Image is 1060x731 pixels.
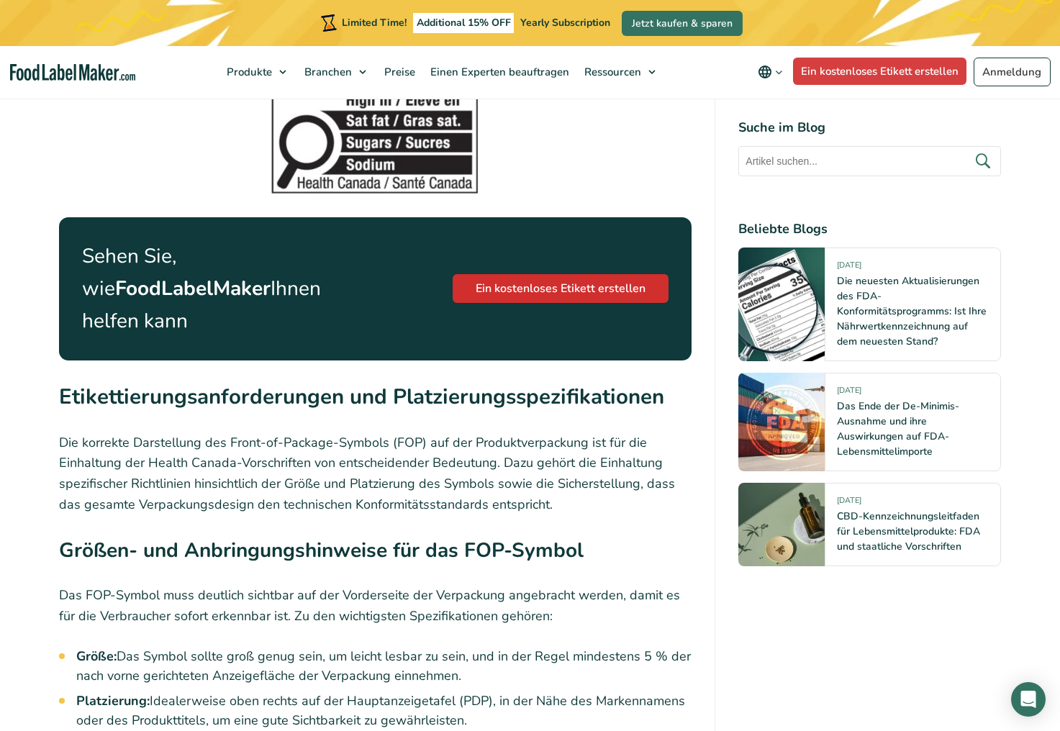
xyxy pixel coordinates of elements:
[76,692,150,709] strong: Platzierung:
[580,65,643,79] span: Ressourcen
[748,58,793,86] button: Change language
[59,432,692,515] p: Die korrekte Darstellung des Front-of-Package-Symbols (FOP) auf der Produktverpackung ist für die...
[76,691,692,730] li: Idealerweise oben rechts auf der Hauptanzeigetafel (PDP), in der Nähe des Markennamens oder des P...
[738,219,1001,239] h4: Beliebte Blogs
[297,46,373,98] a: Branchen
[453,274,669,303] a: Ein kostenloses Etikett erstellen
[577,46,663,98] a: Ressourcen
[520,16,610,29] span: Yearly Subscription
[974,58,1051,86] a: Anmeldung
[622,11,743,36] a: Jetzt kaufen & sparen
[413,13,515,33] span: Additional 15% OFF
[1011,682,1046,717] div: Open Intercom Messenger
[300,65,353,79] span: Branchen
[738,146,1001,176] input: Artikel suchen...
[837,274,987,348] a: Die neuesten Aktualisierungen des FDA-Konformitätsprogramms: Ist Ihre Nährwertkennzeichnung auf d...
[10,64,135,81] a: Food Label Maker homepage
[426,65,571,79] span: Einen Experten beauftragen
[837,495,861,512] span: [DATE]
[76,647,692,686] li: Das Symbol sollte groß genug sein, um leicht lesbar zu sein, und in der Regel mindestens 5 % der ...
[377,46,420,98] a: Preise
[59,382,664,411] strong: Etikettierungsanforderungen und Platzierungsspezifikationen
[837,399,959,458] a: Das Ende der De-Minimis-Ausnahme und ihre Auswirkungen auf FDA-Lebensmittelimporte
[837,385,861,401] span: [DATE]
[793,58,967,85] a: Ein kostenloses Etikett erstellen
[342,16,407,29] span: Limited Time!
[59,585,692,627] p: Das FOP-Symbol muss deutlich sichtbar auf der Vorderseite der Verpackung angebracht werden, damit...
[837,260,861,276] span: [DATE]
[837,509,980,553] a: CBD-Kennzeichnungsleitfaden für Lebensmittelprodukte: FDA und staatliche Vorschriften
[82,240,332,337] p: Sehen Sie, wie Ihnen helfen kann
[59,537,584,564] strong: Größen- und Anbringungshinweise für das FOP-Symbol
[222,65,273,79] span: Produkte
[115,275,271,302] strong: FoodLabelMaker
[380,65,417,79] span: Preise
[219,46,294,98] a: Produkte
[76,648,117,665] strong: Größe:
[267,86,483,197] img: CFIA-Etikett auf der Vorderseite der Verpackung mit einer Lupe und aufgelisteten Nährstoffen.
[738,118,1001,137] h4: Suche im Blog
[423,46,574,98] a: Einen Experten beauftragen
